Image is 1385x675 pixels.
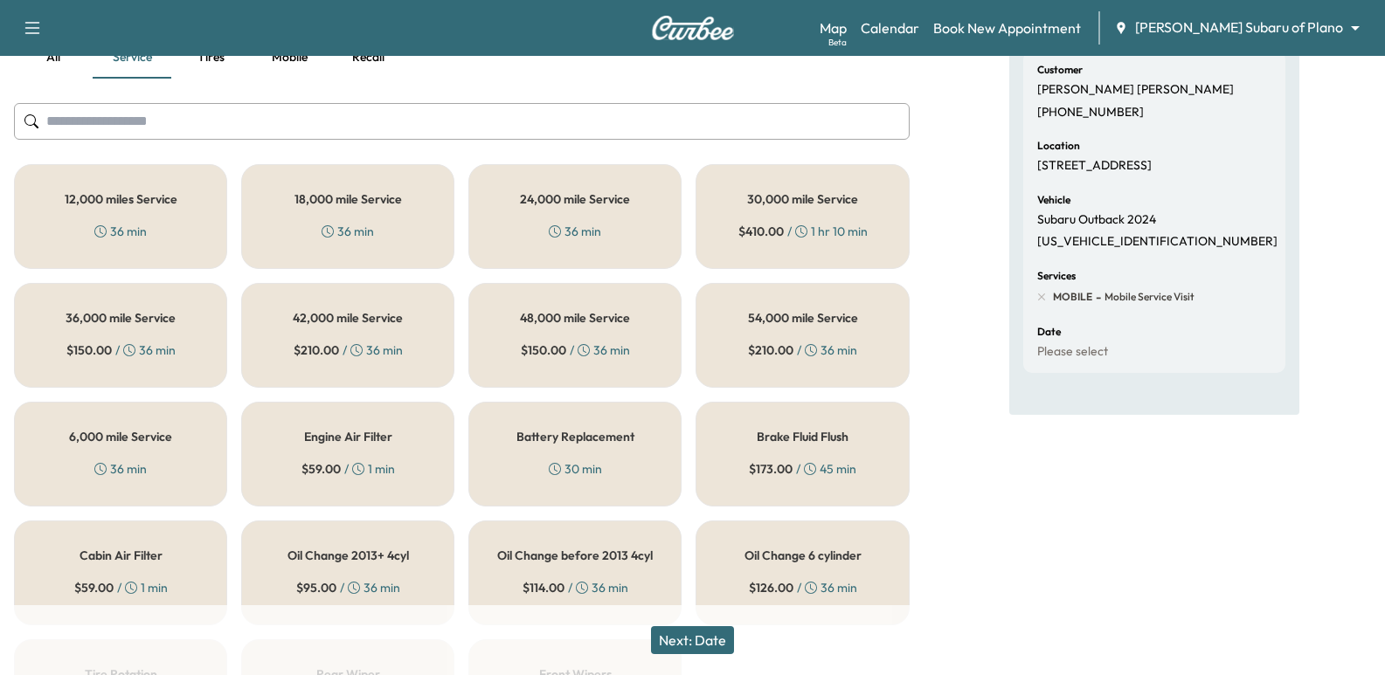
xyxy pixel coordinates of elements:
[744,549,862,561] h5: Oil Change 6 cylinder
[748,341,857,359] div: / 36 min
[66,341,112,359] span: $ 150.00
[651,16,735,40] img: Curbee Logo
[738,223,784,240] span: $ 410.00
[749,460,856,478] div: / 45 min
[74,579,114,596] span: $ 59.00
[1037,82,1234,98] p: [PERSON_NAME] [PERSON_NAME]
[294,341,339,359] span: $ 210.00
[1037,212,1156,228] p: Subaru Outback 2024
[738,223,868,240] div: / 1 hr 10 min
[301,460,341,478] span: $ 59.00
[549,460,602,478] div: 30 min
[66,341,176,359] div: / 36 min
[521,341,630,359] div: / 36 min
[1037,105,1144,121] p: [PHONE_NUMBER]
[749,460,793,478] span: $ 173.00
[933,17,1081,38] a: Book New Appointment
[296,579,336,596] span: $ 95.00
[304,430,392,443] h5: Engine Air Filter
[1092,288,1101,306] span: -
[69,430,172,443] h5: 6,000 mile Service
[749,579,857,596] div: / 36 min
[94,460,147,478] div: 36 min
[1037,234,1278,250] p: [US_VEHICLE_IDENTIFICATION_NUMBER]
[1053,290,1092,304] span: MOBILE
[94,223,147,240] div: 36 min
[296,579,400,596] div: / 36 min
[757,430,848,443] h5: Brake Fluid Flush
[749,579,793,596] span: $ 126.00
[1037,195,1070,205] h6: Vehicle
[523,579,564,596] span: $ 114.00
[66,312,176,324] h5: 36,000 mile Service
[14,37,93,79] button: all
[65,193,177,205] h5: 12,000 miles Service
[322,223,374,240] div: 36 min
[250,37,329,79] button: Mobile
[748,312,858,324] h5: 54,000 mile Service
[74,579,168,596] div: / 1 min
[1037,344,1108,360] p: Please select
[520,312,630,324] h5: 48,000 mile Service
[301,460,395,478] div: / 1 min
[14,37,910,79] div: basic tabs example
[80,549,163,561] h5: Cabin Air Filter
[516,430,634,443] h5: Battery Replacement
[293,312,403,324] h5: 42,000 mile Service
[1037,271,1076,281] h6: Services
[1135,17,1343,38] span: [PERSON_NAME] Subaru of Plano
[497,549,653,561] h5: Oil Change before 2013 4cyl
[294,341,403,359] div: / 36 min
[1101,290,1195,304] span: Mobile Service Visit
[521,341,566,359] span: $ 150.00
[523,579,628,596] div: / 36 min
[748,341,793,359] span: $ 210.00
[820,17,847,38] a: MapBeta
[1037,158,1152,174] p: [STREET_ADDRESS]
[828,36,847,49] div: Beta
[93,37,171,79] button: Service
[861,17,919,38] a: Calendar
[1037,327,1061,337] h6: Date
[287,549,409,561] h5: Oil Change 2013+ 4cyl
[651,626,734,654] button: Next: Date
[747,193,858,205] h5: 30,000 mile Service
[329,37,407,79] button: Recall
[1037,141,1080,151] h6: Location
[520,193,630,205] h5: 24,000 mile Service
[171,37,250,79] button: Tires
[1037,65,1083,75] h6: Customer
[294,193,402,205] h5: 18,000 mile Service
[549,223,601,240] div: 36 min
